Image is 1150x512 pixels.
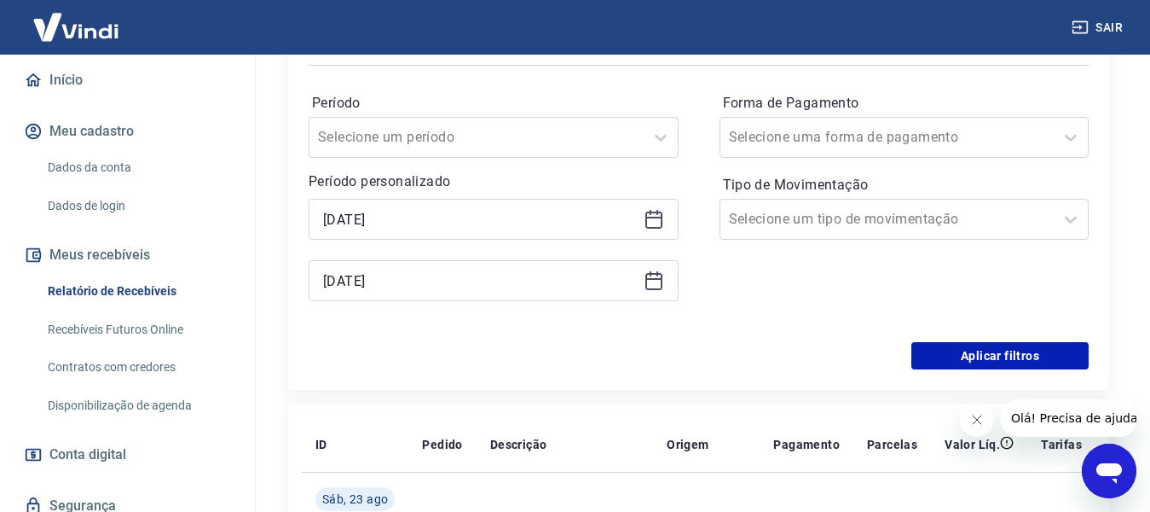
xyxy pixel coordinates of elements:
[723,93,1086,113] label: Forma de Pagamento
[911,342,1089,369] button: Aplicar filtros
[1082,444,1136,498] iframe: Botão para abrir a janela de mensagens
[41,150,234,185] a: Dados da conta
[323,268,637,294] input: Data final
[41,388,234,423] a: Disponibilização de agenda
[323,207,637,232] input: Data inicial
[309,172,679,192] p: Período personalizado
[20,1,131,53] img: Vindi
[1068,12,1130,44] button: Sair
[41,189,234,224] a: Dados de login
[41,274,234,309] a: Relatório de Recebíveis
[20,61,234,99] a: Início
[422,436,462,453] p: Pedido
[723,175,1086,195] label: Tipo de Movimentação
[20,436,234,474] a: Conta digital
[867,436,917,453] p: Parcelas
[20,113,234,150] button: Meu cadastro
[10,12,143,26] span: Olá! Precisa de ajuda?
[41,312,234,347] a: Recebíveis Futuros Online
[1001,399,1136,437] iframe: Mensagem da empresa
[667,436,708,453] p: Origem
[1041,436,1082,453] p: Tarifas
[322,491,388,508] span: Sáb, 23 ago
[773,436,840,453] p: Pagamento
[315,436,327,453] p: ID
[312,93,675,113] label: Período
[490,436,547,453] p: Descrição
[20,236,234,274] button: Meus recebíveis
[960,403,994,437] iframe: Fechar mensagem
[945,436,1000,453] p: Valor Líq.
[41,350,234,385] a: Contratos com credores
[49,443,126,467] span: Conta digital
